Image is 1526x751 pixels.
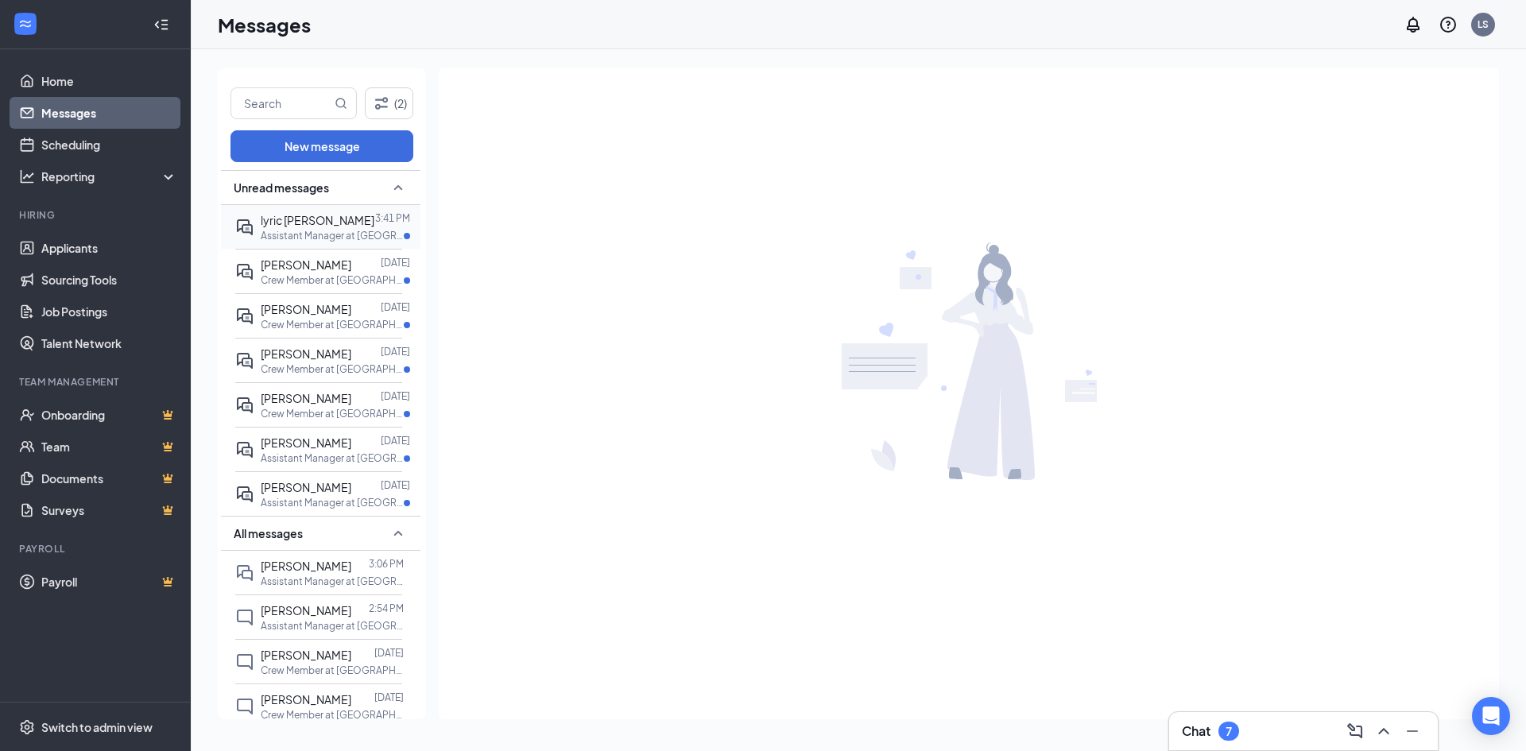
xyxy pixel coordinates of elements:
a: Home [41,65,177,97]
svg: ActiveDoubleChat [235,396,254,415]
p: [DATE] [381,256,410,269]
svg: DoubleChat [235,563,254,583]
p: [DATE] [381,478,410,492]
p: Crew Member at [GEOGRAPHIC_DATA][PERSON_NAME] [261,664,404,677]
svg: ChevronUp [1374,722,1393,741]
p: [DATE] [374,646,404,660]
button: New message [230,130,413,162]
p: 2:54 PM [369,602,404,615]
p: [DATE] [381,300,410,314]
span: [PERSON_NAME] [261,648,351,662]
span: [PERSON_NAME] [261,559,351,573]
a: Sourcing Tools [41,264,177,296]
p: Assistant Manager at [GEOGRAPHIC_DATA][PERSON_NAME] [261,496,404,509]
p: 3:41 PM [375,211,410,225]
div: Open Intercom Messenger [1472,697,1510,735]
div: Switch to admin view [41,719,153,735]
span: [PERSON_NAME] [261,480,351,494]
a: PayrollCrown [41,566,177,598]
svg: Settings [19,719,35,735]
span: [PERSON_NAME] [261,302,351,316]
span: Unread messages [234,180,329,195]
a: Talent Network [41,327,177,359]
p: Assistant Manager at [GEOGRAPHIC_DATA][PERSON_NAME] [261,451,404,465]
svg: Analysis [19,168,35,184]
svg: QuestionInfo [1439,15,1458,34]
svg: Collapse [153,17,169,33]
svg: MagnifyingGlass [335,97,347,110]
p: Assistant Manager at [GEOGRAPHIC_DATA][PERSON_NAME] [261,575,404,588]
a: Applicants [41,232,177,264]
a: Scheduling [41,129,177,161]
p: Assistant Manager at [GEOGRAPHIC_DATA][PERSON_NAME] [261,229,404,242]
svg: ComposeMessage [1346,722,1365,741]
p: Crew Member at [GEOGRAPHIC_DATA][PERSON_NAME] [261,708,404,722]
span: lyric [PERSON_NAME] [261,213,374,227]
span: [PERSON_NAME] [261,257,351,272]
svg: ChatInactive [235,652,254,672]
svg: ActiveDoubleChat [235,485,254,504]
button: Minimize [1400,718,1425,744]
a: TeamCrown [41,431,177,463]
a: SurveysCrown [41,494,177,526]
svg: Minimize [1403,722,1422,741]
svg: Filter [372,94,391,113]
div: Reporting [41,168,178,184]
svg: SmallChevronUp [389,178,408,197]
div: Team Management [19,375,174,389]
p: Crew Member at [GEOGRAPHIC_DATA][PERSON_NAME] [261,362,404,376]
p: [DATE] [381,345,410,358]
a: DocumentsCrown [41,463,177,494]
p: [DATE] [381,389,410,403]
a: Messages [41,97,177,129]
span: [PERSON_NAME] [261,436,351,450]
div: 7 [1226,725,1232,738]
p: Crew Member at [GEOGRAPHIC_DATA][PERSON_NAME] [261,318,404,331]
svg: SmallChevronUp [389,524,408,543]
span: [PERSON_NAME] [261,692,351,706]
p: Crew Member at [GEOGRAPHIC_DATA][PERSON_NAME] [261,407,404,420]
div: LS [1478,17,1489,31]
p: [DATE] [374,691,404,704]
svg: Notifications [1404,15,1423,34]
svg: ActiveDoubleChat [235,262,254,281]
p: Assistant Manager at [GEOGRAPHIC_DATA][PERSON_NAME] [261,619,404,633]
span: All messages [234,525,303,541]
a: OnboardingCrown [41,399,177,431]
svg: WorkstreamLogo [17,16,33,32]
h3: Chat [1182,722,1210,740]
svg: ChatInactive [235,697,254,716]
span: [PERSON_NAME] [261,346,351,361]
svg: ActiveDoubleChat [235,218,254,237]
input: Search [231,88,331,118]
svg: ChatInactive [235,608,254,627]
div: Hiring [19,208,174,222]
span: [PERSON_NAME] [261,391,351,405]
button: Filter (2) [365,87,413,119]
div: Payroll [19,542,174,556]
svg: ActiveDoubleChat [235,440,254,459]
button: ComposeMessage [1342,718,1368,744]
svg: ActiveDoubleChat [235,307,254,326]
h1: Messages [218,11,311,38]
a: Job Postings [41,296,177,327]
p: Crew Member at [GEOGRAPHIC_DATA][PERSON_NAME] [261,273,404,287]
button: ChevronUp [1371,718,1396,744]
p: 3:06 PM [369,557,404,571]
svg: ActiveDoubleChat [235,351,254,370]
p: [DATE] [381,434,410,447]
span: [PERSON_NAME] [261,603,351,617]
